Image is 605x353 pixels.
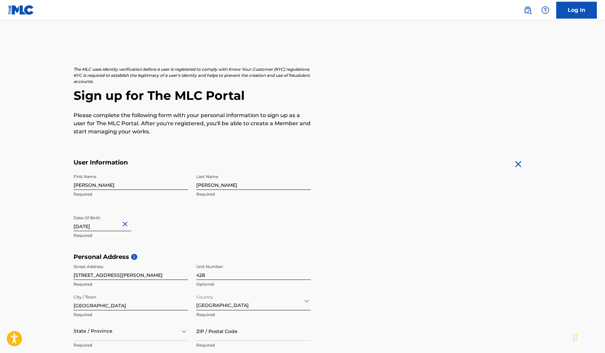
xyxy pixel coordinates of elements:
[513,159,524,170] img: close
[74,312,188,318] p: Required
[196,281,311,287] p: Optional
[131,254,137,260] span: i
[74,111,311,136] p: Please complete the following form with your personal information to sign up as a user for The ML...
[571,321,605,353] iframe: Chat Widget
[74,281,188,287] p: Required
[196,191,311,197] p: Required
[573,327,577,348] div: Drag
[556,2,597,19] a: Log In
[74,66,311,85] p: The MLC uses identity verification before a user is registered to comply with Know Your Customer ...
[196,342,311,348] p: Required
[196,290,213,300] label: Country
[74,342,188,348] p: Required
[74,88,532,103] h2: Sign up for The MLC Portal
[539,3,552,17] div: Help
[74,233,188,239] p: Required
[524,6,532,14] img: search
[521,3,535,17] a: Public Search
[74,191,188,197] p: Required
[74,159,311,167] h5: User Information
[196,292,311,309] div: [GEOGRAPHIC_DATA]
[121,214,131,235] button: Close
[74,253,532,261] h5: Personal Address
[8,5,34,15] img: MLC Logo
[541,6,549,14] img: help
[196,312,311,318] p: Required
